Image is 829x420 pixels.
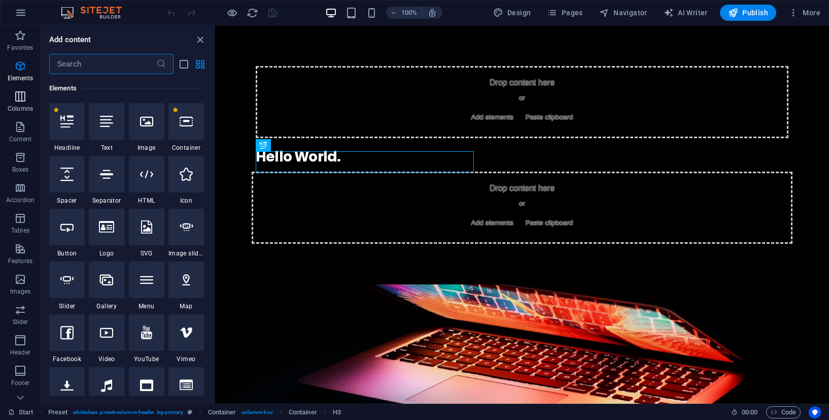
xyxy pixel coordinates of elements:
[428,8,437,17] i: On resize automatically adjust zoom level to fit chosen device.
[89,156,124,205] div: Separator
[208,406,236,418] span: Click to select. Double-click to edit
[129,144,164,152] span: Image
[771,406,796,418] span: Code
[72,406,183,418] span: . whiteclass .preset-columns-header .bg-primary
[489,5,535,21] button: Design
[89,262,124,310] div: Gallery
[129,209,164,257] div: SVG
[194,34,206,46] button: close panel
[89,249,124,257] span: Logo
[240,406,273,418] span: . columns-box
[178,58,190,70] button: list-view
[129,197,164,205] span: HTML
[766,406,801,418] button: Code
[168,262,204,310] div: Map
[333,406,341,418] span: Click to select. Double-click to edit
[215,25,829,404] iframe: To enrich screen reader interactions, please activate Accessibility in Grammarly extension settings
[168,209,204,257] div: Image slider
[168,314,204,363] div: Vimeo
[48,406,68,418] span: Click to select. Double-click to edit
[129,355,164,363] span: YouTube
[489,5,535,21] div: Design (Ctrl+Alt+Y)
[129,262,164,310] div: Menu
[401,7,418,19] h6: 100%
[49,209,85,257] div: Button
[49,156,85,205] div: Spacer
[493,8,531,18] span: Design
[252,85,302,99] span: Add elements
[49,103,85,152] div: Headline
[720,5,776,21] button: Publish
[53,107,59,113] span: Remove from favorites
[48,406,341,418] nav: breadcrumb
[49,54,156,74] input: Search
[742,406,757,418] span: 00 00
[547,8,582,18] span: Pages
[49,302,85,310] span: Slider
[172,107,178,113] span: Remove from favorites
[168,103,204,152] div: Container
[306,190,362,205] span: Paste clipboard
[226,7,238,19] button: Click here to leave preview mode and continue editing
[168,355,204,363] span: Vimeo
[89,209,124,257] div: Logo
[11,379,29,387] p: Footer
[89,144,124,152] span: Text
[13,318,28,326] p: Slider
[168,249,204,257] span: Image slider
[731,406,758,418] h6: Session time
[543,5,586,21] button: Pages
[168,144,204,152] span: Container
[168,197,204,205] span: Icon
[6,196,34,204] p: Accordion
[58,7,134,19] img: Editor Logo
[49,34,91,46] h6: Add content
[8,406,33,418] a: Click to cancel selection. Double-click to open Pages
[11,227,29,235] p: Tables
[8,74,33,82] p: Elements
[49,355,85,363] span: Facebook
[7,44,33,52] p: Favorites
[188,409,192,415] i: This element is a customizable preset
[660,5,712,21] button: AI Writer
[12,166,29,174] p: Boxes
[306,85,362,99] span: Paste clipboard
[728,8,768,18] span: Publish
[9,135,31,143] p: Content
[252,190,302,205] span: Add elements
[129,103,164,152] div: Image
[89,355,124,363] span: Video
[386,7,422,19] button: 100%
[8,257,32,265] p: Features
[89,302,124,310] span: Gallery
[289,406,317,418] span: Click to select. Double-click to edit
[49,197,85,205] span: Spacer
[89,103,124,152] div: Text
[168,156,204,205] div: Icon
[168,302,204,310] span: Map
[10,348,30,357] p: Header
[37,146,577,218] div: Drop content here
[247,7,258,19] i: Reload page
[8,105,33,113] p: Columns
[10,287,31,296] p: Images
[49,262,85,310] div: Slider
[809,406,821,418] button: Usercentrics
[749,408,750,416] span: :
[49,249,85,257] span: Button
[49,144,85,152] span: Headline
[246,7,258,19] button: reload
[89,197,124,205] span: Separator
[129,249,164,257] span: SVG
[595,5,651,21] button: Navigator
[788,8,820,18] span: More
[784,5,824,21] button: More
[664,8,708,18] span: AI Writer
[194,58,206,70] button: grid-view
[129,302,164,310] span: Menu
[89,314,124,363] div: Video
[129,156,164,205] div: HTML
[49,314,85,363] div: Facebook
[599,8,647,18] span: Navigator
